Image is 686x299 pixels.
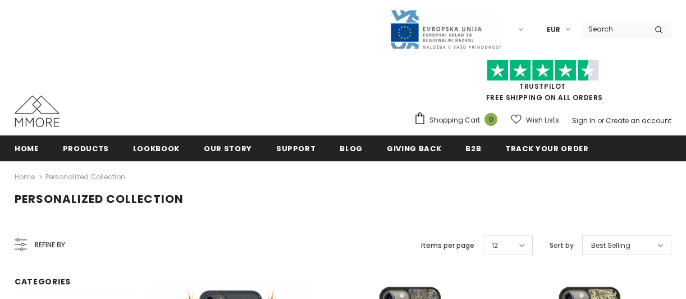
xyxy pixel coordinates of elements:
[572,116,596,125] a: Sign In
[387,143,441,154] span: Giving back
[276,135,316,161] a: support
[597,116,604,125] span: or
[387,135,441,161] a: Giving back
[547,24,560,35] span: EUR
[204,143,252,154] span: Our Story
[511,110,559,130] a: Wish Lists
[63,143,109,154] span: Products
[465,143,481,154] span: B2B
[15,135,39,161] a: Home
[340,135,363,161] a: Blog
[15,96,60,127] img: MMORE Cases
[550,240,574,251] label: Sort by
[526,115,559,126] span: Wish Lists
[390,24,502,34] a: Javni Razpis
[505,135,588,161] a: Track your order
[421,240,474,251] label: Items per page
[35,239,65,251] span: Refine by
[487,60,599,81] img: Trust Pilot Stars
[15,143,39,154] span: Home
[492,240,498,251] span: 12
[519,81,566,91] a: Trustpilot
[505,143,588,154] span: Track your order
[133,143,180,154] span: Lookbook
[340,143,363,154] span: Blog
[15,170,35,184] a: Home
[15,191,184,207] span: Personalized Collection
[204,135,252,161] a: Our Story
[63,135,109,161] a: Products
[414,112,503,129] a: Shopping Cart 0
[484,113,497,126] span: 0
[390,9,502,50] img: Javni Razpis
[45,172,125,182] a: Personalized Collection
[582,21,646,37] input: Search Site
[276,143,316,154] span: support
[591,240,630,251] span: Best Selling
[133,135,180,161] a: Lookbook
[465,135,481,161] a: B2B
[15,276,71,287] span: Categories
[429,115,480,126] span: Shopping Cart
[606,116,671,125] a: Create an account
[414,65,671,102] span: FREE SHIPPING ON ALL ORDERS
